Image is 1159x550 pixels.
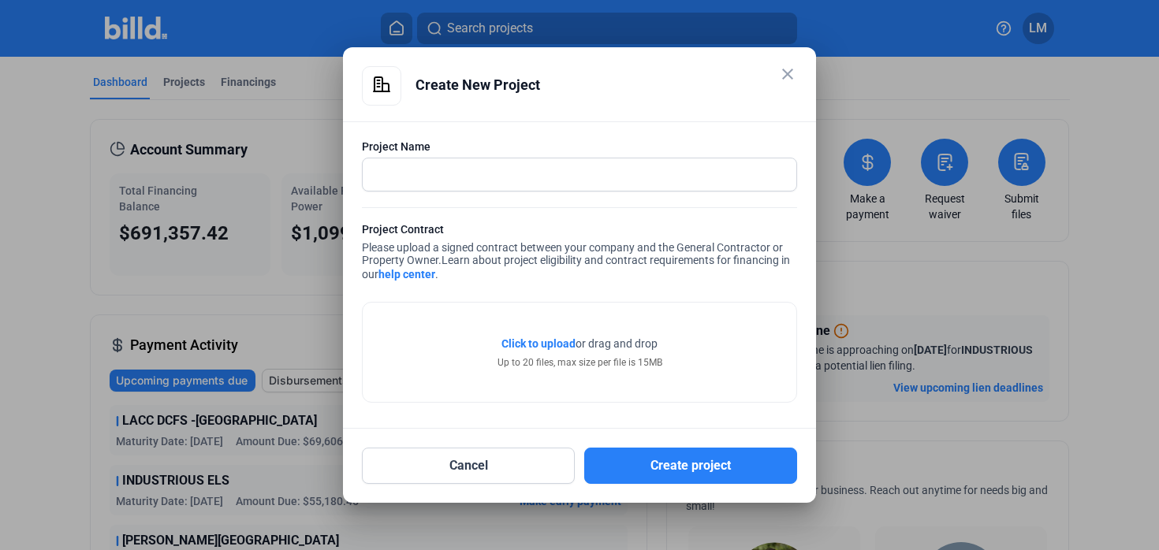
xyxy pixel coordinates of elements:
[416,66,797,104] div: Create New Project
[576,336,658,351] span: or drag and drop
[362,139,797,154] div: Project Name
[498,355,662,370] div: Up to 20 files, max size per file is 15MB
[362,221,797,286] div: Please upload a signed contract between your company and the General Contractor or Property Owner.
[362,254,790,281] span: Learn about project eligibility and contract requirements for financing in our .
[584,448,797,484] button: Create project
[778,65,797,84] mat-icon: close
[501,337,576,350] span: Click to upload
[362,448,575,484] button: Cancel
[362,221,797,241] div: Project Contract
[378,268,435,281] a: help center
